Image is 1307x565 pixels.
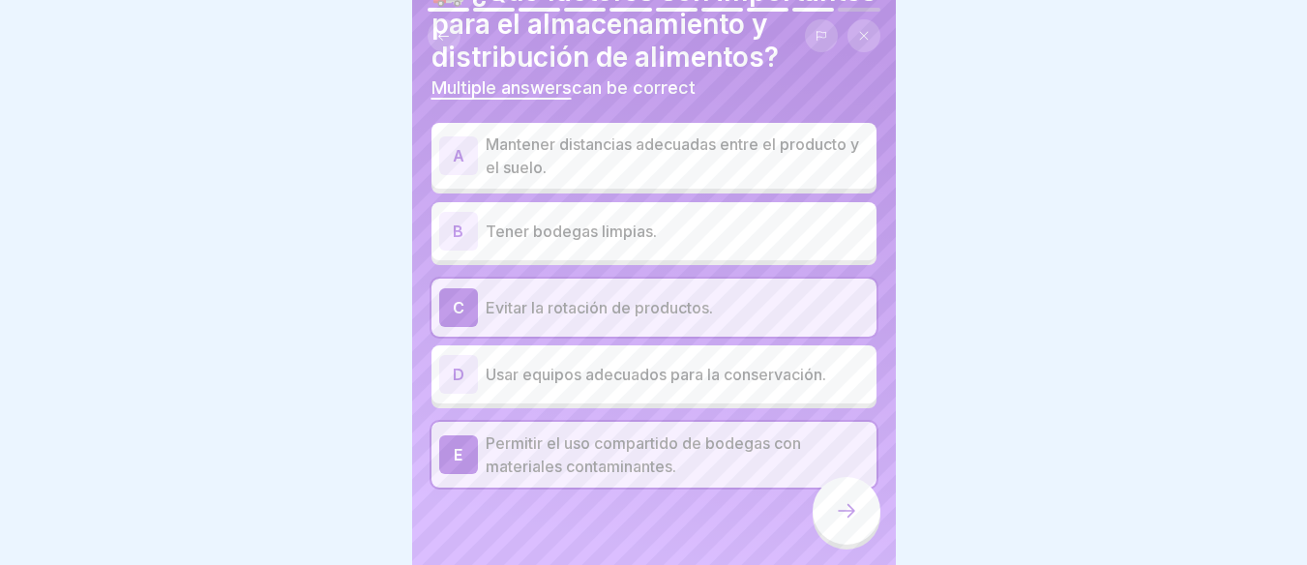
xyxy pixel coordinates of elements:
[486,431,869,478] p: Permitir el uso compartido de bodegas con materiales contaminantes.
[486,133,869,179] p: Mantener distancias adecuadas entre el producto y el suelo.
[431,77,572,98] span: Multiple answers
[439,435,478,474] div: E
[439,212,478,251] div: B
[431,77,876,99] p: can be correct
[439,355,478,394] div: D
[439,136,478,175] div: A
[486,296,869,319] p: Evitar la rotación de productos.
[486,363,869,386] p: Usar equipos adecuados para la conservación.
[439,288,478,327] div: C
[486,220,869,243] p: Tener bodegas limpias.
